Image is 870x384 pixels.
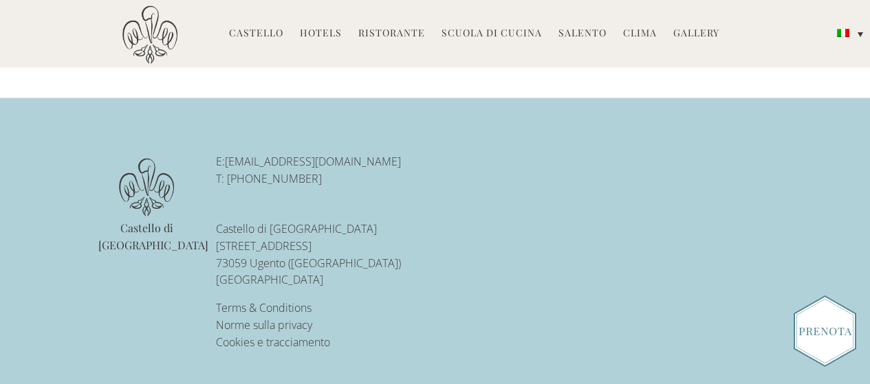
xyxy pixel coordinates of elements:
a: [EMAIL_ADDRESS][DOMAIN_NAME] [225,154,401,169]
a: Norme sulla privacy [216,317,312,332]
a: Clima [623,26,657,42]
a: Terms & Conditions [216,300,312,315]
a: Salento [558,26,607,42]
p: Castello di [GEOGRAPHIC_DATA] [STREET_ADDRESS] 73059 Ugento ([GEOGRAPHIC_DATA]) [GEOGRAPHIC_DATA] [216,221,499,289]
a: Cookies e tracciamento [216,335,330,350]
a: Hotels [300,26,342,42]
img: Castello di Ugento [122,5,177,64]
p: Castello di [GEOGRAPHIC_DATA] [98,220,196,254]
p: E: T: [PHONE_NUMBER] [216,153,499,188]
a: Scuola di Cucina [442,26,542,42]
a: Castello [229,26,283,42]
img: logo.png [119,158,174,216]
img: Italiano [837,29,849,37]
a: Gallery [673,26,719,42]
a: Ristorante [358,26,425,42]
img: Book_Button_Italian.png [794,295,856,367]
